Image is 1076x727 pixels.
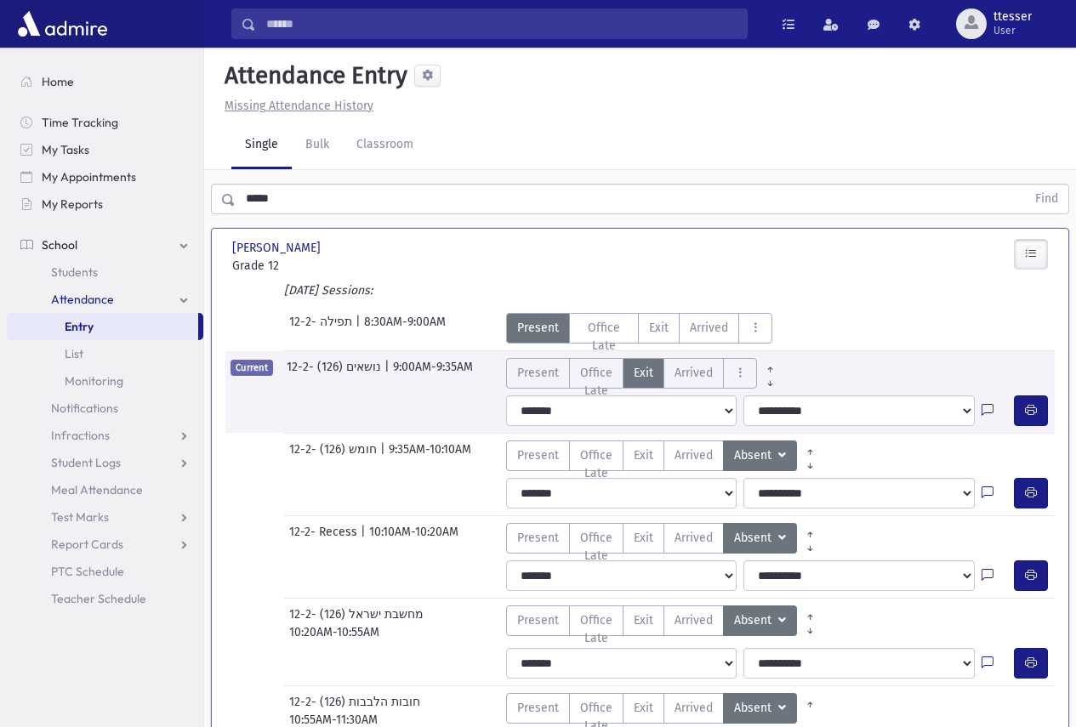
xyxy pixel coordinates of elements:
[384,358,393,389] span: |
[7,367,203,395] a: Monitoring
[42,196,103,212] span: My Reports
[506,693,823,724] div: AttTypes
[675,611,713,629] span: Arrived
[506,440,823,471] div: AttTypes
[343,122,427,169] a: Classroom
[42,115,118,130] span: Time Tracking
[993,10,1032,24] span: ttesser
[356,313,364,344] span: |
[675,364,713,382] span: Arrived
[232,257,354,275] span: Grade 12
[51,292,114,307] span: Attendance
[65,373,123,389] span: Monitoring
[65,346,83,361] span: List
[517,364,559,382] span: Present
[393,358,473,389] span: 9:00AM-9:35AM
[675,446,713,464] span: Arrived
[42,74,74,89] span: Home
[580,529,612,565] span: Office Late
[690,319,728,337] span: Arrived
[218,99,373,113] a: Missing Attendance History
[580,319,629,355] span: Office Late
[723,523,797,554] button: Absent
[734,611,775,630] span: Absent
[361,523,369,554] span: |
[675,529,713,547] span: Arrived
[7,286,203,313] a: Attendance
[364,313,446,344] span: 8:30AM-9:00AM
[506,313,773,344] div: AttTypes
[7,449,203,476] a: Student Logs
[734,699,775,718] span: Absent
[517,699,559,717] span: Present
[289,605,427,623] span: 12-2- מחשבת ישראל (126)
[7,340,203,367] a: List
[369,523,458,554] span: 10:10AM-10:20AM
[51,564,124,579] span: PTC Schedule
[734,529,775,548] span: Absent
[7,503,203,531] a: Test Marks
[993,24,1032,37] span: User
[292,122,343,169] a: Bulk
[506,523,823,554] div: AttTypes
[289,313,356,344] span: 12-2- תפילה
[7,558,203,585] a: PTC Schedule
[7,258,203,286] a: Students
[256,9,747,39] input: Search
[65,319,94,334] span: Entry
[7,476,203,503] a: Meal Attendance
[7,585,203,612] a: Teacher Schedule
[231,122,292,169] a: Single
[580,611,612,647] span: Office Late
[389,440,471,471] span: 9:35AM-10:10AM
[7,68,203,95] a: Home
[506,358,783,389] div: AttTypes
[284,283,373,298] i: [DATE] Sessions:
[51,400,118,416] span: Notifications
[634,529,653,547] span: Exit
[580,364,612,400] span: Office Late
[517,446,559,464] span: Present
[51,509,109,525] span: Test Marks
[506,605,823,636] div: AttTypes
[734,446,775,465] span: Absent
[7,422,203,449] a: Infractions
[51,428,110,443] span: Infractions
[649,319,669,337] span: Exit
[42,169,136,185] span: My Appointments
[634,611,653,629] span: Exit
[634,364,653,382] span: Exit
[289,440,380,471] span: 12-2- חומש (126)
[1025,185,1068,213] button: Find
[7,109,203,136] a: Time Tracking
[231,360,273,376] span: Current
[218,61,407,90] h5: Attendance Entry
[723,440,797,471] button: Absent
[723,605,797,636] button: Absent
[723,693,797,724] button: Absent
[517,611,559,629] span: Present
[14,7,111,41] img: AdmirePro
[7,163,203,190] a: My Appointments
[517,529,559,547] span: Present
[289,693,424,711] span: 12-2- חובות הלבבות (126)
[51,591,146,606] span: Teacher Schedule
[42,237,77,253] span: School
[51,537,123,552] span: Report Cards
[7,136,203,163] a: My Tasks
[517,319,559,337] span: Present
[51,482,143,497] span: Meal Attendance
[7,395,203,422] a: Notifications
[289,523,361,554] span: 12-2- Recess
[7,313,198,340] a: Entry
[7,231,203,258] a: School
[51,264,98,280] span: Students
[580,446,612,482] span: Office Late
[7,531,203,558] a: Report Cards
[287,358,384,389] span: 12-2- נושאים (126)
[225,99,373,113] u: Missing Attendance History
[380,440,389,471] span: |
[634,446,653,464] span: Exit
[51,455,121,470] span: Student Logs
[7,190,203,218] a: My Reports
